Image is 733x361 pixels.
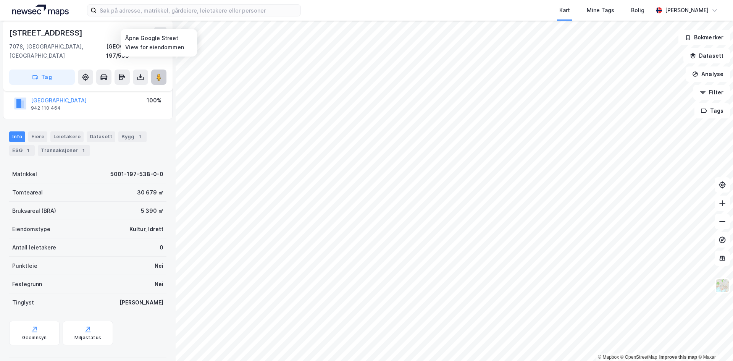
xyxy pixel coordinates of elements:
[12,206,56,215] div: Bruksareal (BRA)
[119,298,163,307] div: [PERSON_NAME]
[31,105,61,111] div: 942 110 464
[683,48,730,63] button: Datasett
[22,335,47,341] div: Geoinnsyn
[9,70,75,85] button: Tag
[598,355,619,360] a: Mapbox
[12,188,43,197] div: Tomteareal
[24,147,32,154] div: 1
[587,6,614,15] div: Mine Tags
[12,225,50,234] div: Eiendomstype
[659,355,697,360] a: Improve this map
[50,131,84,142] div: Leietakere
[97,5,300,16] input: Søk på adresse, matrikkel, gårdeiere, leietakere eller personer
[38,145,90,156] div: Transaksjoner
[12,261,37,270] div: Punktleie
[12,298,34,307] div: Tinglyst
[155,280,163,289] div: Nei
[147,96,161,105] div: 100%
[129,225,163,234] div: Kultur, Idrett
[28,131,47,142] div: Eiere
[110,170,163,179] div: 5001-197-538-0-0
[79,147,87,154] div: 1
[106,42,166,60] div: [GEOGRAPHIC_DATA], 197/538
[695,324,733,361] iframe: Chat Widget
[559,6,570,15] div: Kart
[137,188,163,197] div: 30 679 ㎡
[12,243,56,252] div: Antall leietakere
[74,335,101,341] div: Miljøstatus
[160,243,163,252] div: 0
[9,27,84,39] div: [STREET_ADDRESS]
[695,324,733,361] div: Kontrollprogram for chat
[694,103,730,118] button: Tags
[87,131,115,142] div: Datasett
[12,170,37,179] div: Matrikkel
[9,145,35,156] div: ESG
[665,6,709,15] div: [PERSON_NAME]
[686,66,730,82] button: Analyse
[155,261,163,270] div: Nei
[620,355,657,360] a: OpenStreetMap
[693,85,730,100] button: Filter
[9,42,106,60] div: 7078, [GEOGRAPHIC_DATA], [GEOGRAPHIC_DATA]
[141,206,163,215] div: 5 390 ㎡
[9,131,25,142] div: Info
[678,30,730,45] button: Bokmerker
[631,6,644,15] div: Bolig
[136,133,144,141] div: 1
[715,278,730,293] img: Z
[118,131,147,142] div: Bygg
[12,280,42,289] div: Festegrunn
[12,5,69,16] img: logo.a4113a55bc3d86da70a041830d287a7e.svg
